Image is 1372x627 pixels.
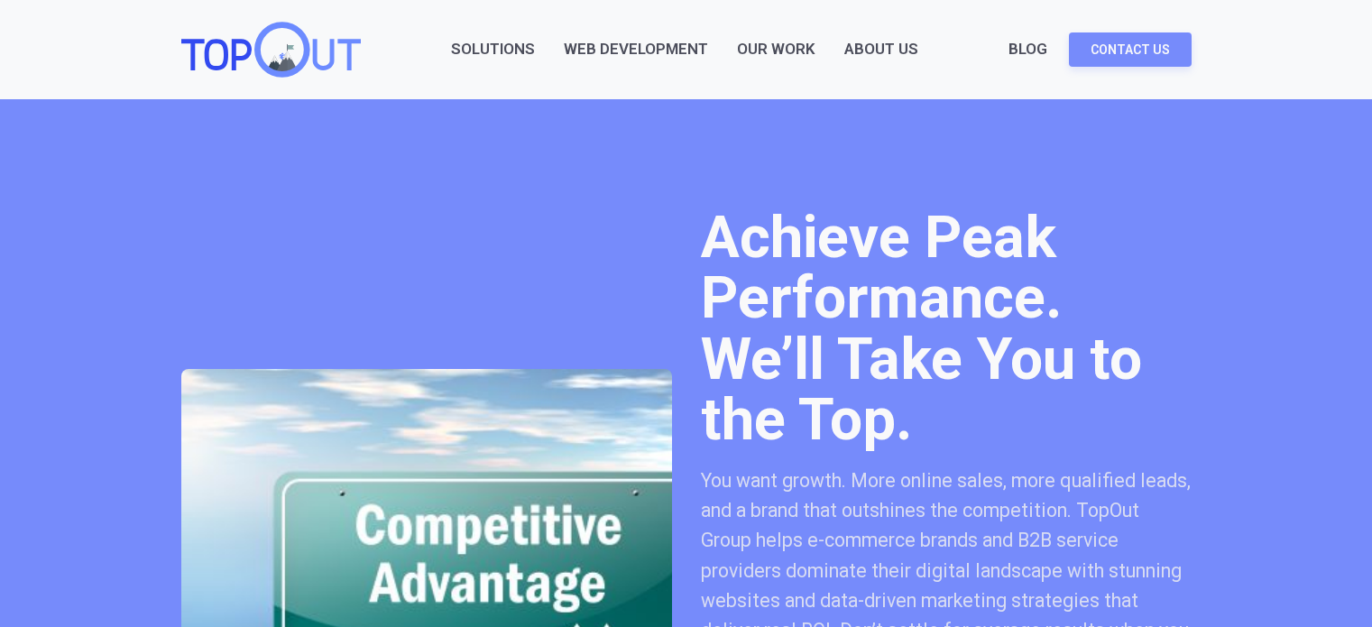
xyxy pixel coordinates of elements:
[701,207,1192,451] h1: Achieve Peak Performance. We’ll Take You to the Top.
[1008,37,1047,61] a: Blog
[737,37,815,61] a: Our Work
[564,37,708,61] a: Web Development
[844,37,918,61] div: About Us
[1069,32,1192,67] a: Contact Us
[451,37,535,61] a: Solutions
